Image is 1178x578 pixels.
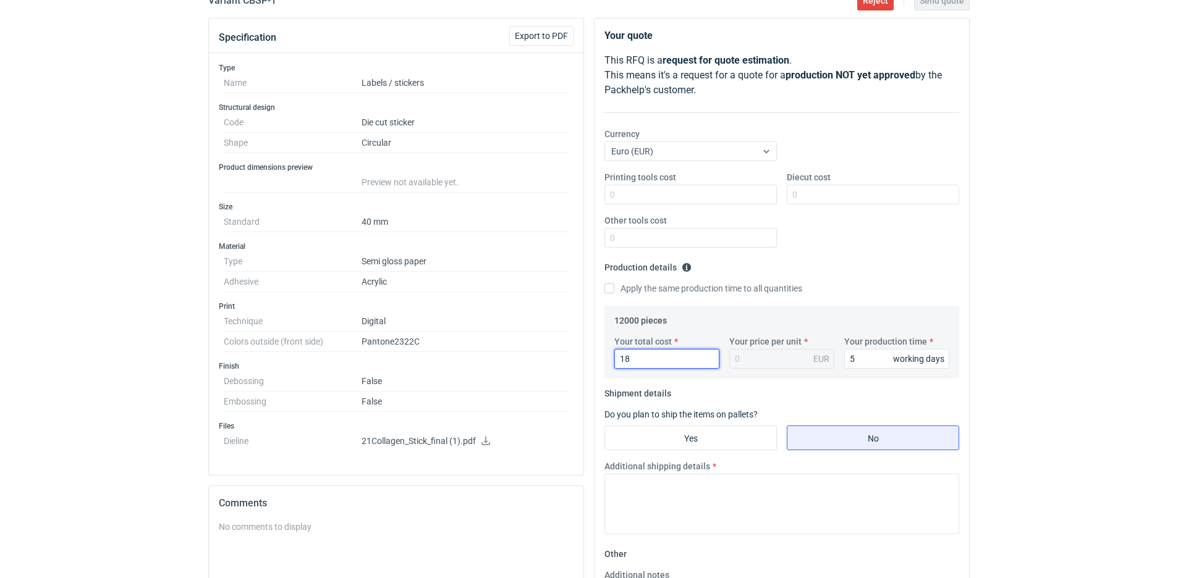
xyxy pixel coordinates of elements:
[224,431,362,456] dt: Dieline
[224,332,362,352] dt: Colors outside (front side)
[362,212,569,232] dd: 40 mm
[219,63,574,73] h3: Type
[219,421,574,431] h3: Files
[604,383,671,398] legend: Shipment details
[604,185,777,204] input: 0
[224,251,362,272] dt: Type
[224,112,362,133] dt: Code
[224,272,362,292] dt: Adhesive
[614,349,719,369] input: 0
[362,332,569,352] dd: Pantone2322C
[362,436,569,447] p: 21Collagen_Stick_final (1).pdf
[362,272,569,292] dd: Acrylic
[219,162,574,172] h3: Product dimensions preview
[362,371,569,392] dd: False
[787,185,959,204] input: 0
[604,53,959,98] p: This RFQ is a . This means it's a request for a quote for a by the Packhelp's customer.
[604,128,640,140] label: Currency
[604,282,802,295] label: Apply the same production time to all quantities
[219,202,574,212] h3: Size
[614,311,667,325] legend: 12000 pieces
[604,228,777,248] input: 0
[604,30,653,41] strong: Your quote
[786,69,915,81] strong: production NOT yet approved
[362,177,459,187] span: Preview not available yet.
[219,521,574,533] div: No comments to display
[663,54,789,66] strong: request for quote estimation
[604,171,676,183] label: Printing tools cost
[362,251,569,272] dd: Semi gloss paper
[224,392,362,412] dt: Embossing
[224,371,362,392] dt: Debossing
[844,349,949,369] input: 0
[893,353,944,365] div: working days
[362,112,569,133] dd: Die cut sticker
[844,335,927,348] label: Your production time
[362,392,569,412] dd: False
[515,31,568,40] span: Export to PDF
[362,133,569,153] dd: Circular
[219,301,574,311] h3: Print
[729,335,802,348] label: Your price per unit
[787,171,831,183] label: Diecut cost
[813,353,829,365] div: EUR
[604,425,777,450] label: Yes
[611,146,653,156] span: Euro (EUR)
[604,409,758,419] label: Do you plan to ship the items on pallets?
[604,214,667,227] label: Other tools cost
[604,460,710,472] label: Additional shipping details
[509,26,574,46] button: Export to PDF
[219,241,574,251] h3: Material
[224,133,362,153] dt: Shape
[219,496,574,511] h2: Comments
[787,425,959,450] label: No
[224,311,362,332] dt: Technique
[604,258,692,272] legend: Production details
[362,311,569,332] dd: Digital
[614,335,672,348] label: Your total cost
[362,73,569,93] dd: Labels / stickers
[224,212,362,232] dt: Standard
[219,23,276,52] button: Specification
[219,361,574,371] h3: Finish
[219,103,574,112] h3: Structural design
[604,544,627,559] legend: Other
[224,73,362,93] dt: Name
